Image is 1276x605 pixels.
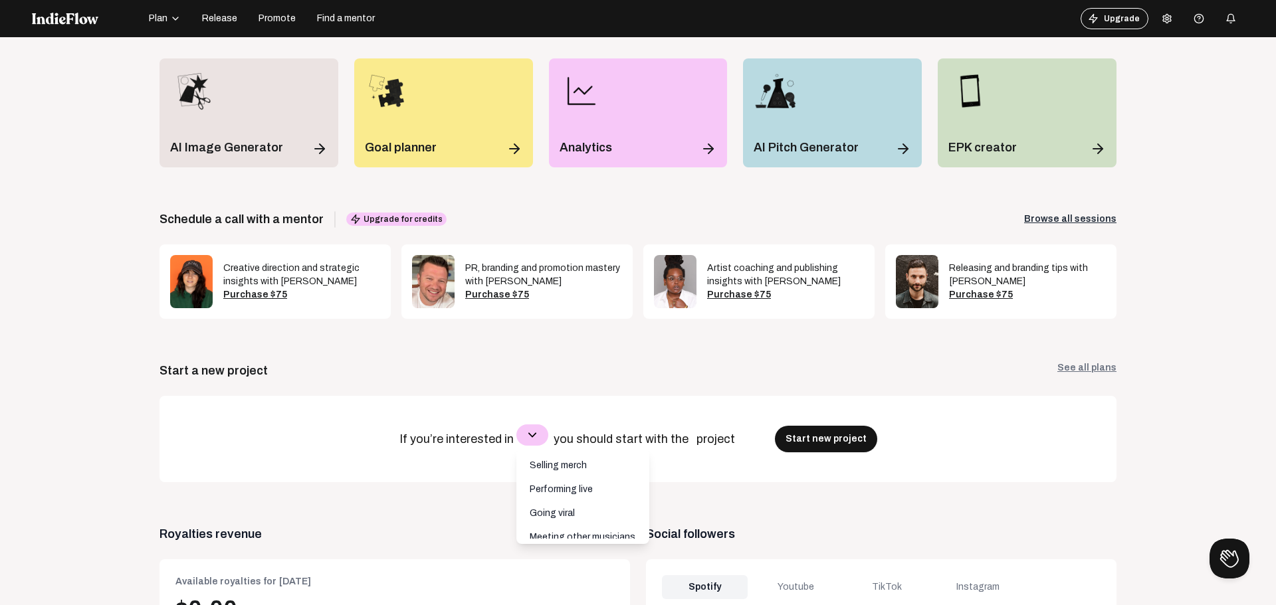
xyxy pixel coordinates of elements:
div: Available royalties for [DATE] [175,575,614,588]
img: pitch_wizard_icon.png [754,69,797,113]
p: Performing live [522,477,644,501]
div: Start a new project [159,361,268,380]
img: epk_icon.png [948,69,992,113]
iframe: Toggle Customer Support [1210,539,1249,578]
div: Purchase $75 [707,288,864,302]
div: Purchase $75 [465,288,622,302]
p: EPK creator [948,138,1017,157]
div: Instagram [935,575,1021,599]
img: line-chart.png [560,69,603,113]
button: Upgrade [1081,8,1148,29]
div: TikTok [844,575,930,599]
p: Selling merch [522,454,644,477]
div: Youtube [753,575,839,599]
p: Analytics [560,138,612,157]
button: Plan [141,8,189,29]
div: Creative direction and strategic insights with [PERSON_NAME] [223,262,380,288]
button: Find a mentor [309,8,383,29]
span: you should start with the [554,432,691,446]
span: Royalties revenue [159,525,630,543]
div: Releasing and branding tips with [PERSON_NAME] [949,262,1106,288]
div: Artist coaching and publishing insights with [PERSON_NAME] [707,262,864,288]
p: Meeting other musicians [522,525,644,549]
div: Purchase $75 [949,288,1106,302]
div: Spotify [662,575,748,599]
div: PR, branding and promotion mastery with [PERSON_NAME] [465,262,622,288]
span: If you’re interested in [399,432,516,446]
a: Browse all sessions [1024,213,1116,226]
img: merch_designer_icon.png [170,69,214,113]
span: Find a mentor [317,12,375,25]
button: Release [194,8,245,29]
img: goal_planner_icon.png [365,69,409,113]
span: Social followers [646,525,1116,543]
span: Upgrade for credits [346,213,447,226]
div: Purchase $75 [223,288,380,302]
img: indieflow-logo-white.svg [32,13,98,25]
span: Plan [149,12,167,25]
span: Schedule a call with a mentor [159,210,324,228]
span: Release [202,12,237,25]
button: Start new project [775,426,877,452]
p: Goal planner [365,138,437,157]
a: See all plans [1057,361,1116,380]
p: AI Pitch Generator [754,138,859,157]
span: Promote [259,12,296,25]
button: Promote [251,8,304,29]
span: project [696,432,738,446]
p: AI Image Generator [170,138,283,157]
p: Going viral [522,501,644,525]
